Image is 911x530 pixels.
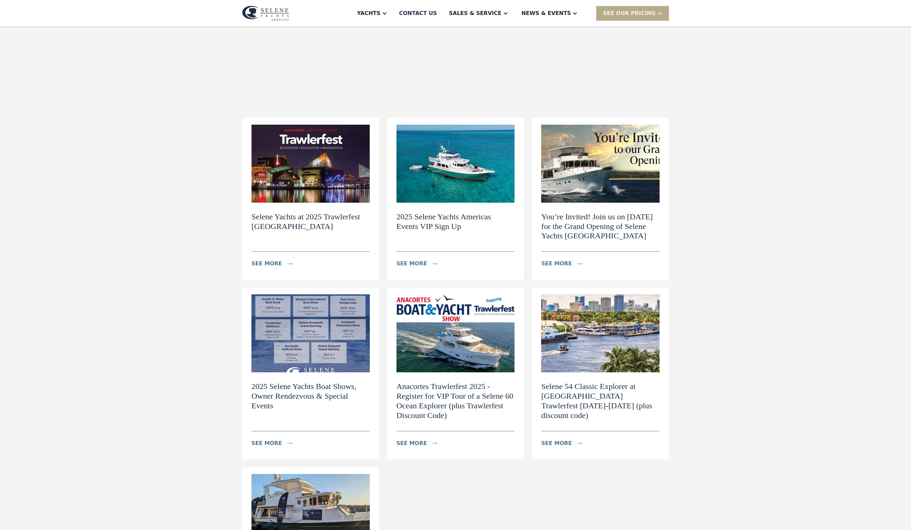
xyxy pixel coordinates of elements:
h2: 2025 Selene Yachts Boat Shows, Owner Rendezvous & Special Events [251,382,370,410]
img: icon [577,263,582,265]
a: 2025 Selene Yachts Americas Events VIP Sign Upsee moreicon [387,118,524,280]
div: News & EVENTS [522,9,571,17]
div: SEE Our Pricing [596,6,669,20]
div: see more [541,260,572,268]
img: icon [432,442,437,444]
h2: 2025 Selene Yachts Americas Events VIP Sign Up [396,212,515,231]
div: see more [251,260,282,268]
img: icon [432,263,437,265]
a: 2025 Selene Yachts Boat Shows, Owner Rendezvous & Special Eventssee moreicon [242,288,379,459]
h2: Selene 54 Classic Explorer at [GEOGRAPHIC_DATA] Trawlerfest [DATE]-[DATE] (plus discount code) [541,382,660,420]
div: Contact US [399,9,437,17]
div: see more [251,439,282,447]
a: Selene Yachts at 2025 Trawlerfest [GEOGRAPHIC_DATA]see moreicon [242,118,379,280]
div: Sales & Service [449,9,501,17]
div: Yachts [357,9,380,17]
img: icon [577,442,582,444]
img: icon [287,263,292,265]
h2: You’re Invited! Join us on [DATE] for the Grand Opening of Selene Yachts [GEOGRAPHIC_DATA] [541,212,660,241]
div: see more [541,439,572,447]
img: logo [242,6,289,21]
a: Selene 54 Classic Explorer at [GEOGRAPHIC_DATA] Trawlerfest [DATE]-[DATE] (plus discount code)see... [532,288,669,459]
a: You’re Invited! Join us on [DATE] for the Grand Opening of Selene Yachts [GEOGRAPHIC_DATA]see mor... [532,118,669,280]
img: icon [287,442,292,444]
div: SEE Our Pricing [603,9,656,17]
h2: Anacortes Trawlerfest 2025 - Register for VIP Tour of a Selene 60 Ocean Explorer (plus Trawlerfes... [396,382,515,420]
a: Anacortes Trawlerfest 2025 - Register for VIP Tour of a Selene 60 Ocean Explorer (plus Trawlerfes... [387,288,524,459]
div: see more [396,260,427,268]
div: see more [396,439,427,447]
h2: Selene Yachts at 2025 Trawlerfest [GEOGRAPHIC_DATA] [251,212,370,231]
